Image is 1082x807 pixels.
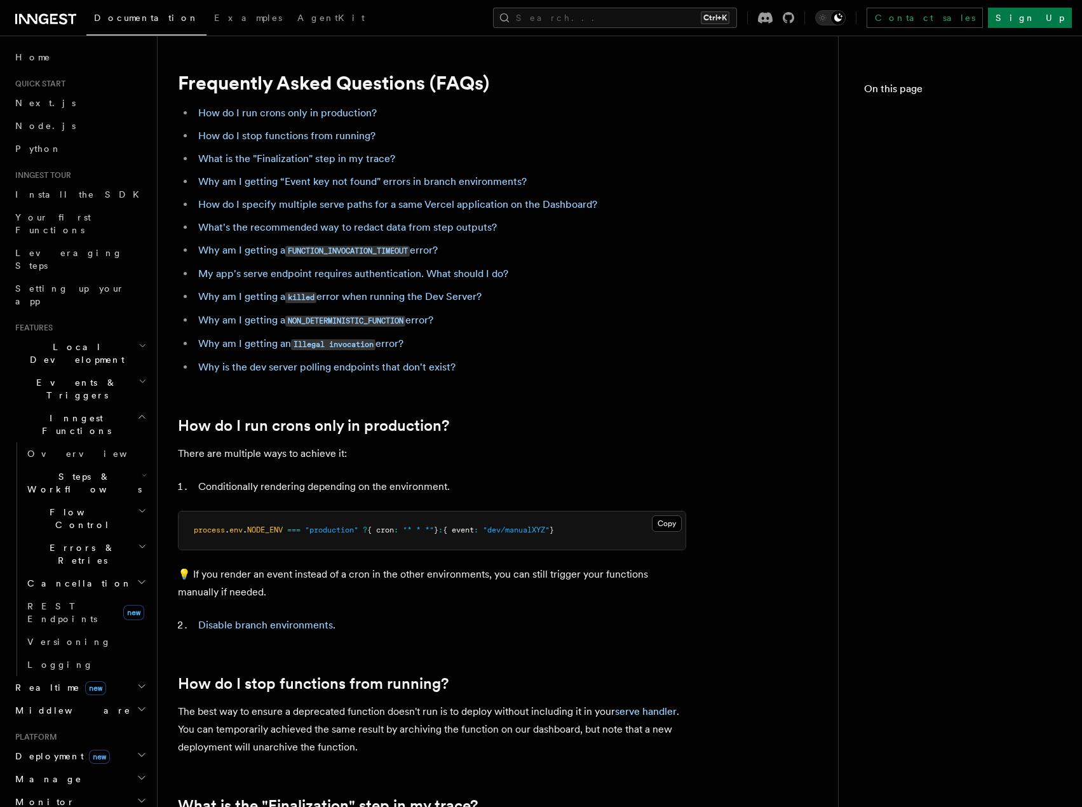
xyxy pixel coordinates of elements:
[178,71,686,94] h1: Frequently Asked Questions (FAQs)
[10,732,57,742] span: Platform
[550,526,554,534] span: }
[198,361,456,373] a: Why is the dev server polling endpoints that don't exist?
[198,268,508,280] a: My app's serve endpoint requires authentication. What should I do?
[247,526,283,534] span: NODE_ENV
[10,241,149,277] a: Leveraging Steps
[652,515,682,532] button: Copy
[438,526,443,534] span: :
[363,526,367,534] span: ?
[10,79,65,89] span: Quick start
[10,768,149,790] button: Manage
[285,246,410,257] code: FUNCTION_INVOCATION_TIMEOUT
[243,526,247,534] span: .
[178,675,449,693] a: How do I stop functions from running?
[22,506,138,531] span: Flow Control
[22,470,142,496] span: Steps & Workflows
[22,501,149,536] button: Flow Control
[394,526,398,534] span: :
[305,526,358,534] span: "production"
[198,153,395,165] a: What is the "Finalization" step in my trace?
[22,630,149,653] a: Versioning
[22,577,132,590] span: Cancellation
[22,595,149,630] a: REST Endpointsnew
[198,314,433,326] a: Why am I getting aNON_DETERMINISTIC_FUNCTIONerror?
[22,442,149,465] a: Overview
[443,526,474,534] span: { event
[15,144,62,154] span: Python
[15,51,51,64] span: Home
[10,773,82,785] span: Manage
[198,619,333,631] a: Disable branch environments
[178,566,686,601] p: 💡 If you render an event instead of a cron in the other environments, you can still trigger your ...
[10,699,149,722] button: Middleware
[15,189,147,200] span: Install the SDK
[10,206,149,241] a: Your first Functions
[178,417,449,435] a: How do I run crons only in production?
[10,341,139,366] span: Local Development
[493,8,737,28] button: Search...Ctrl+K
[10,704,131,717] span: Middleware
[10,170,71,180] span: Inngest tour
[10,336,149,371] button: Local Development
[10,442,149,676] div: Inngest Functions
[178,703,686,756] p: The best way to ensure a deprecated function doesn't run is to deploy without including it in you...
[22,465,149,501] button: Steps & Workflows
[10,745,149,768] button: Deploymentnew
[225,526,229,534] span: .
[27,660,93,670] span: Logging
[27,637,111,647] span: Versioning
[85,681,106,695] span: new
[867,8,983,28] a: Contact sales
[287,526,301,534] span: ===
[15,248,123,271] span: Leveraging Steps
[198,175,527,187] a: Why am I getting “Event key not found" errors in branch environments?
[89,750,110,764] span: new
[815,10,846,25] button: Toggle dark mode
[22,541,138,567] span: Errors & Retries
[988,8,1072,28] a: Sign Up
[291,339,375,350] code: Illegal invocation
[10,183,149,206] a: Install the SDK
[229,526,243,534] span: env
[10,92,149,114] a: Next.js
[10,412,137,437] span: Inngest Functions
[194,478,686,496] li: Conditionally rendering depending on the environment.
[27,601,97,624] span: REST Endpoints
[198,198,597,210] a: How do I specify multiple serve paths for a same Vercel application on the Dashboard?
[27,449,158,459] span: Overview
[123,605,144,620] span: new
[22,536,149,572] button: Errors & Retries
[701,11,729,24] kbd: Ctrl+K
[198,221,497,233] a: What's the recommended way to redact data from step outputs?
[367,526,394,534] span: { cron
[198,290,482,302] a: Why am I getting akillederror when running the Dev Server?
[864,81,1057,102] h4: On this page
[86,4,206,36] a: Documentation
[15,212,91,235] span: Your first Functions
[198,107,377,119] a: How do I run crons only in production?
[15,98,76,108] span: Next.js
[10,277,149,313] a: Setting up your app
[198,244,438,256] a: Why am I getting aFUNCTION_INVOCATION_TIMEOUTerror?
[94,13,199,23] span: Documentation
[285,316,405,327] code: NON_DETERMINISTIC_FUNCTION
[297,13,365,23] span: AgentKit
[198,337,403,349] a: Why am I getting anIllegal invocationerror?
[194,616,686,634] li: .
[10,681,106,694] span: Realtime
[10,323,53,333] span: Features
[22,653,149,676] a: Logging
[10,407,149,442] button: Inngest Functions
[15,121,76,131] span: Node.js
[15,283,125,306] span: Setting up your app
[483,526,550,534] span: "dev/manualXYZ"
[10,676,149,699] button: Realtimenew
[10,371,149,407] button: Events & Triggers
[615,705,677,717] a: serve handler
[194,526,225,534] span: process
[206,4,290,34] a: Examples
[10,750,110,763] span: Deployment
[474,526,478,534] span: :
[10,376,139,402] span: Events & Triggers
[198,130,375,142] a: How do I stop functions from running?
